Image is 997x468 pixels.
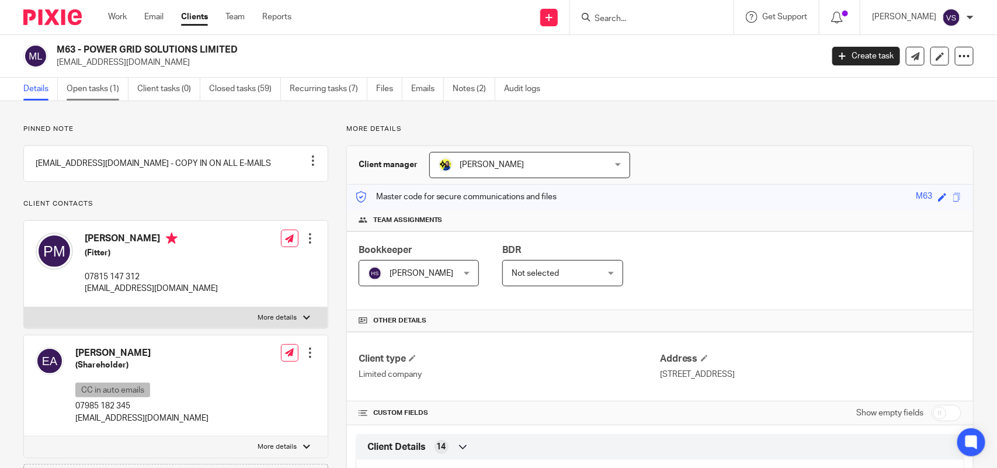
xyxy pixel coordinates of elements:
span: [PERSON_NAME] [460,161,524,169]
p: Client contacts [23,199,328,209]
a: Create task [832,47,900,65]
img: svg%3E [23,44,48,68]
a: Notes (2) [453,78,495,100]
span: Other details [373,316,426,325]
p: More details [258,313,297,323]
input: Search [593,14,699,25]
a: Files [376,78,402,100]
span: Bookkeeper [359,245,412,255]
a: Email [144,11,164,23]
p: [STREET_ADDRESS] [660,369,961,380]
h4: Client type [359,353,660,365]
img: Pixie [23,9,82,25]
p: CC in auto emails [75,383,150,397]
span: 14 [437,441,446,453]
span: Client Details [367,441,426,453]
h4: CUSTOM FIELDS [359,408,660,418]
h4: Address [660,353,961,365]
p: [EMAIL_ADDRESS][DOMAIN_NAME] [85,283,218,294]
a: Emails [411,78,444,100]
h5: (Shareholder) [75,359,209,371]
h5: (Fitter) [85,247,218,259]
i: Primary [166,233,178,244]
a: Details [23,78,58,100]
h2: M63 - POWER GRID SOLUTIONS LIMITED [57,44,663,56]
p: Limited company [359,369,660,380]
a: Client tasks (0) [137,78,200,100]
img: svg%3E [36,347,64,375]
a: Recurring tasks (7) [290,78,367,100]
span: BDR [502,245,521,255]
p: More details [258,442,297,452]
p: Master code for secure communications and files [356,191,557,203]
a: Closed tasks (59) [209,78,281,100]
h4: [PERSON_NAME] [75,347,209,359]
p: 07815 147 312 [85,271,218,283]
p: Pinned note [23,124,328,134]
span: Get Support [762,13,807,21]
span: Team assignments [373,216,443,225]
a: Reports [262,11,291,23]
a: Audit logs [504,78,549,100]
div: M63 [916,190,932,204]
label: Show empty fields [856,407,923,419]
a: Clients [181,11,208,23]
a: Open tasks (1) [67,78,128,100]
p: More details [346,124,974,134]
p: [PERSON_NAME] [872,11,936,23]
p: [EMAIL_ADDRESS][DOMAIN_NAME] [75,412,209,424]
span: Not selected [512,269,559,278]
img: Bobo-Starbridge%201.jpg [439,158,453,172]
p: [EMAIL_ADDRESS][DOMAIN_NAME] [57,57,815,68]
h3: Client manager [359,159,418,171]
a: Team [225,11,245,23]
img: svg%3E [36,233,73,270]
img: svg%3E [942,8,961,27]
a: Work [108,11,127,23]
span: [PERSON_NAME] [390,269,454,278]
p: 07985 182 345 [75,400,209,412]
img: svg%3E [368,266,382,280]
h4: [PERSON_NAME] [85,233,218,247]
